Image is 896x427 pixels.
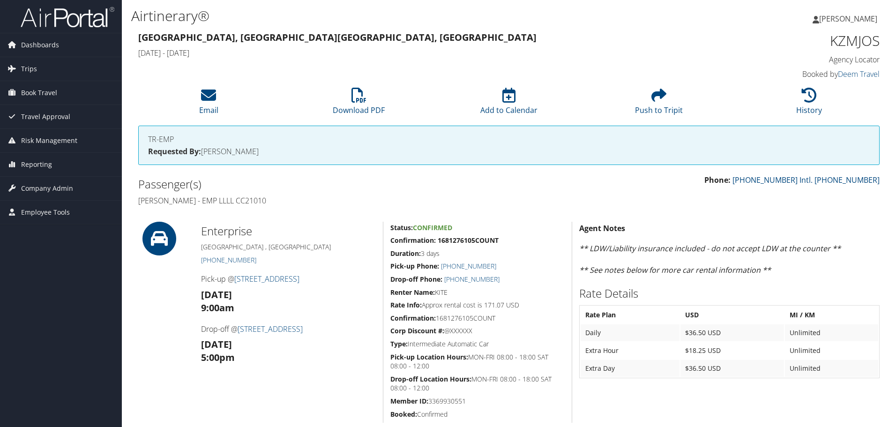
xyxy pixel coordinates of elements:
span: Book Travel [21,81,57,105]
h5: MON-FRI 08:00 - 18:00 SAT 08:00 - 12:00 [390,375,565,393]
h4: TR-EMP [148,135,870,143]
strong: 5:00pm [201,351,235,364]
a: [PERSON_NAME] [813,5,887,33]
strong: Corp Discount #: [390,326,444,335]
strong: Status: [390,223,413,232]
h5: Intermediate Automatic Car [390,339,565,349]
span: Confirmed [413,223,452,232]
h5: 1681276105COUNT [390,314,565,323]
a: [PHONE_NUMBER] [441,262,496,270]
span: Dashboards [21,33,59,57]
h2: Rate Details [579,285,880,301]
a: [PHONE_NUMBER] [444,275,500,284]
h4: Drop-off @ [201,324,376,334]
h1: Airtinerary® [131,6,635,26]
img: airportal-logo.png [21,6,114,28]
em: ** LDW/Liability insurance included - do not accept LDW at the counter ** [579,243,841,254]
h1: KZMJOS [705,31,880,51]
strong: Pick-up Location Hours: [390,352,468,361]
strong: Requested By: [148,146,201,157]
td: $36.50 USD [680,324,784,341]
a: [STREET_ADDRESS] [234,274,299,284]
h4: [DATE] - [DATE] [138,48,691,58]
h5: @XXXXXX [390,326,565,336]
strong: Renter Name: [390,288,435,297]
h2: Enterprise [201,223,376,239]
strong: Type: [390,339,408,348]
td: $18.25 USD [680,342,784,359]
a: Email [199,93,218,115]
span: [PERSON_NAME] [819,14,877,24]
a: History [796,93,822,115]
td: Unlimited [785,360,878,377]
h4: [PERSON_NAME] - EMP LLLL CC21010 [138,195,502,206]
th: MI / KM [785,307,878,323]
a: Add to Calendar [480,93,538,115]
h4: Pick-up @ [201,274,376,284]
strong: Phone: [704,175,731,185]
strong: Booked: [390,410,417,419]
strong: [DATE] [201,288,232,301]
a: [PHONE_NUMBER] [201,255,256,264]
h5: KITE [390,288,565,297]
td: $36.50 USD [680,360,784,377]
td: Unlimited [785,324,878,341]
strong: [DATE] [201,338,232,351]
a: [STREET_ADDRESS] [238,324,303,334]
span: Travel Approval [21,105,70,128]
strong: Rate Info: [390,300,422,309]
a: Download PDF [333,93,385,115]
h5: MON-FRI 08:00 - 18:00 SAT 08:00 - 12:00 [390,352,565,371]
span: Company Admin [21,177,73,200]
h5: 3369930551 [390,397,565,406]
h4: Agency Locator [705,54,880,65]
strong: Drop-off Phone: [390,275,442,284]
strong: Duration: [390,249,421,258]
td: Unlimited [785,342,878,359]
h5: [GEOGRAPHIC_DATA] , [GEOGRAPHIC_DATA] [201,242,376,252]
h4: [PERSON_NAME] [148,148,870,155]
span: Risk Management [21,129,77,152]
a: [PHONE_NUMBER] Intl. [PHONE_NUMBER] [732,175,880,185]
strong: [GEOGRAPHIC_DATA], [GEOGRAPHIC_DATA] [GEOGRAPHIC_DATA], [GEOGRAPHIC_DATA] [138,31,537,44]
a: Push to Tripit [635,93,683,115]
td: Daily [581,324,679,341]
strong: Member ID: [390,397,428,405]
td: Extra Hour [581,342,679,359]
th: USD [680,307,784,323]
span: Employee Tools [21,201,70,224]
span: Trips [21,57,37,81]
strong: Pick-up Phone: [390,262,439,270]
em: ** See notes below for more car rental information ** [579,265,771,275]
strong: Confirmation: [390,314,436,322]
h5: Confirmed [390,410,565,419]
span: Reporting [21,153,52,176]
a: Deem Travel [838,69,880,79]
strong: Drop-off Location Hours: [390,375,471,383]
strong: 9:00am [201,301,234,314]
h2: Passenger(s) [138,176,502,192]
h5: 3 days [390,249,565,258]
h5: Approx rental cost is 171.07 USD [390,300,565,310]
strong: Agent Notes [579,223,625,233]
th: Rate Plan [581,307,679,323]
h4: Booked by [705,69,880,79]
td: Extra Day [581,360,679,377]
strong: Confirmation: 1681276105COUNT [390,236,499,245]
